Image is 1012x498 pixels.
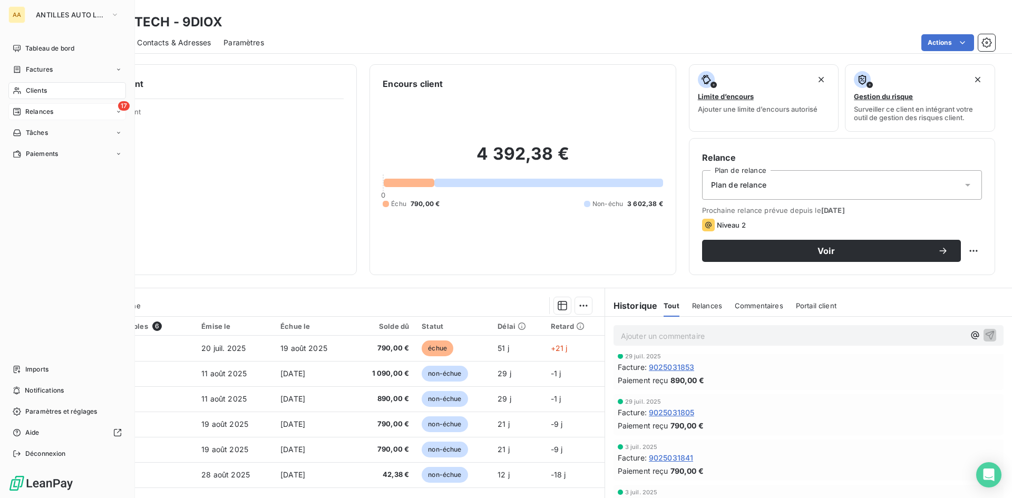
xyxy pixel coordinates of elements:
a: Aide [8,424,126,441]
span: [DATE] [280,445,305,454]
h2: 4 392,38 € [383,143,663,175]
div: Solde dû [357,322,409,330]
span: 890,00 € [357,394,409,404]
span: [DATE] [280,369,305,378]
span: 28 août 2025 [201,470,250,479]
span: Limite d’encours [698,92,754,101]
span: Gestion du risque [854,92,913,101]
span: -1 j [551,369,561,378]
span: 12 j [498,470,510,479]
span: non-échue [422,442,468,457]
span: 9025031805 [649,407,695,418]
span: Prochaine relance prévue depuis le [702,206,982,214]
span: 790,00 € [670,420,704,431]
span: Relances [692,301,722,310]
span: 790,00 € [357,419,409,429]
span: Propriétés Client [85,108,344,122]
span: Facture : [618,407,647,418]
span: 1 090,00 € [357,368,409,379]
span: Paramètres et réglages [25,407,97,416]
h3: DIOXYTECH - 9DIOX [93,13,223,32]
h6: Relance [702,151,982,164]
span: Factures [26,65,53,74]
span: 21 j [498,445,510,454]
span: -18 j [551,470,566,479]
span: 19 août 2025 [201,445,248,454]
span: Surveiller ce client en intégrant votre outil de gestion des risques client. [854,105,986,122]
span: [DATE] [280,394,305,403]
span: 19 août 2025 [280,344,327,353]
span: Commentaires [735,301,783,310]
span: Tout [664,301,679,310]
div: Retard [551,322,598,330]
span: 790,00 € [357,444,409,455]
span: Contacts & Adresses [137,37,211,48]
span: ANTILLES AUTO LOCATION [36,11,106,19]
span: Non-échu [592,199,623,209]
span: +21 j [551,344,568,353]
span: Paramètres [223,37,264,48]
span: 29 j [498,369,511,378]
span: 3 juil. 2025 [625,444,658,450]
span: [DATE] [821,206,845,214]
div: Émise le [201,322,268,330]
span: Imports [25,365,48,374]
span: Échu [391,199,406,209]
span: 9025031853 [649,362,695,373]
span: [DATE] [280,419,305,428]
span: 6 [152,321,162,331]
span: Paiements [26,149,58,159]
div: AA [8,6,25,23]
span: Relances [25,107,53,116]
span: Tâches [26,128,48,138]
h6: Informations client [64,77,344,90]
span: Niveau 2 [717,221,746,229]
div: Échue le [280,322,345,330]
span: non-échue [422,416,468,432]
span: non-échue [422,366,468,382]
img: Logo LeanPay [8,475,74,492]
span: 3 602,38 € [627,199,663,209]
span: 9025031841 [649,452,694,463]
span: 29 juil. 2025 [625,398,661,405]
span: -1 j [551,394,561,403]
span: 790,00 € [670,465,704,476]
span: 42,38 € [357,470,409,480]
span: -9 j [551,445,563,454]
span: 17 [118,101,130,111]
span: Tableau de bord [25,44,74,53]
div: Pièces comptables [82,321,189,331]
div: Open Intercom Messenger [976,462,1001,487]
span: 3 juil. 2025 [625,489,658,495]
span: Plan de relance [711,180,766,190]
span: Portail client [796,301,836,310]
span: 790,00 € [411,199,440,209]
span: Ajouter une limite d’encours autorisé [698,105,818,113]
span: Facture : [618,452,647,463]
button: Gestion du risqueSurveiller ce client en intégrant votre outil de gestion des risques client. [845,64,995,132]
span: non-échue [422,467,468,483]
span: 29 j [498,394,511,403]
span: 790,00 € [357,343,409,354]
span: Voir [715,247,938,255]
span: Aide [25,428,40,437]
span: 19 août 2025 [201,419,248,428]
button: Actions [921,34,974,51]
span: Paiement reçu [618,465,668,476]
span: 20 juil. 2025 [201,344,246,353]
span: échue [422,340,453,356]
button: Voir [702,240,961,262]
span: Facture : [618,362,647,373]
span: Clients [26,86,47,95]
h6: Encours client [383,77,443,90]
div: Statut [422,322,485,330]
span: 11 août 2025 [201,369,247,378]
span: -9 j [551,419,563,428]
span: Notifications [25,386,64,395]
span: [DATE] [280,470,305,479]
span: 890,00 € [670,375,704,386]
span: 0 [381,191,385,199]
div: Délai [498,322,538,330]
button: Limite d’encoursAjouter une limite d’encours autorisé [689,64,839,132]
h6: Historique [605,299,658,312]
